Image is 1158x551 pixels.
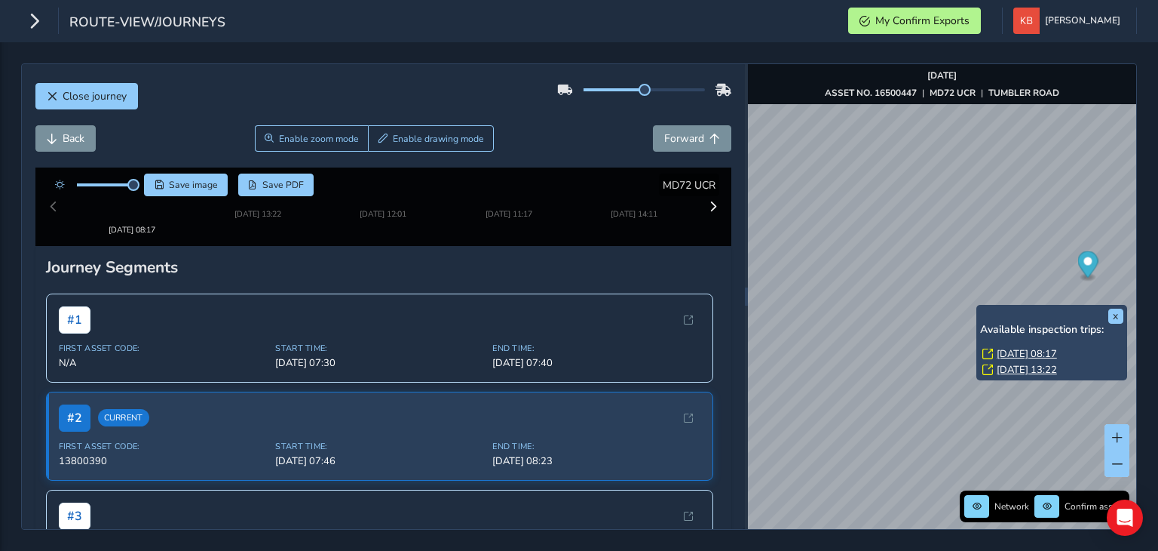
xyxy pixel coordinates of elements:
span: # 2 [59,393,90,420]
button: PDF [238,174,314,196]
span: [DATE] 07:40 [492,345,700,359]
div: [DATE] 14:11 [588,207,680,218]
strong: MD72 UCR [930,87,976,99]
span: Start Time: [275,528,483,539]
span: Network [994,500,1029,513]
span: N/A [59,345,267,359]
span: Enable zoom mode [279,133,359,145]
img: Thumbnail frame [212,192,304,207]
button: Save [144,174,228,196]
div: [DATE] 11:17 [463,207,555,218]
button: Draw [368,125,494,152]
span: My Confirm Exports [875,14,970,28]
span: End Time: [492,528,700,539]
div: [DATE] 13:22 [212,207,304,218]
span: Confirm assets [1065,500,1125,513]
img: Thumbnail frame [86,192,178,207]
span: Current [98,399,149,416]
span: [DATE] 08:23 [492,443,700,457]
a: [DATE] 13:22 [997,363,1057,377]
strong: ASSET NO. 16500447 [825,87,917,99]
span: [PERSON_NAME] [1045,8,1120,34]
span: # 3 [59,491,90,519]
span: [DATE] 07:46 [275,443,483,457]
h6: Available inspection trips: [980,324,1123,337]
img: diamond-layout [1013,8,1040,34]
span: End Time: [492,331,700,343]
span: Save image [169,179,218,191]
a: [DATE] 08:17 [997,347,1057,361]
button: Zoom [255,125,369,152]
div: [DATE] 08:17 [86,207,178,218]
span: Save PDF [262,179,304,191]
span: Close journey [63,89,127,103]
button: Forward [653,125,731,152]
div: Map marker [1077,251,1098,282]
span: End Time: [492,429,700,441]
button: x [1108,309,1123,324]
span: Enable drawing mode [393,133,484,145]
span: Back [63,131,84,146]
strong: [DATE] [927,69,957,82]
span: Forward [664,131,704,146]
span: # 1 [59,295,90,322]
div: Open Intercom Messenger [1107,500,1143,536]
span: [DATE] 07:30 [275,345,483,359]
span: Start Time: [275,429,483,441]
span: First Asset Code: [59,331,267,343]
span: First Asset Code: [59,528,267,539]
span: 13800390 [59,443,267,457]
span: route-view/journeys [69,13,225,34]
strong: TUMBLER ROAD [988,87,1059,99]
button: Close journey [35,83,138,109]
button: Back [35,125,96,152]
button: My Confirm Exports [848,8,981,34]
button: [PERSON_NAME] [1013,8,1126,34]
img: Thumbnail frame [463,192,555,207]
span: MD72 UCR [663,178,715,192]
div: [DATE] 12:01 [337,207,429,218]
img: Thumbnail frame [337,192,429,207]
span: Start Time: [275,331,483,343]
img: Thumbnail frame [588,192,680,207]
div: Journey Segments [46,245,721,266]
div: | | [825,87,1059,99]
span: First Asset Code: [59,429,267,441]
